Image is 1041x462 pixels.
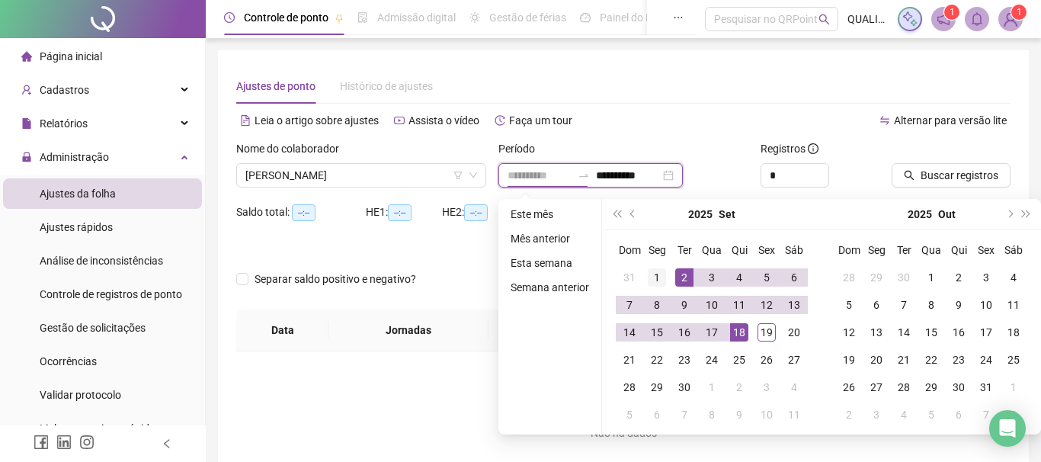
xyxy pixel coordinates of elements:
div: 7 [675,406,693,424]
span: filter [453,171,463,180]
div: 12 [758,296,776,314]
td: 2025-11-08 [1000,401,1027,428]
td: 2025-10-11 [780,401,808,428]
span: facebook [34,435,49,450]
label: Nome do colaborador [236,140,349,157]
div: 5 [922,406,940,424]
td: 2025-08-31 [616,264,643,291]
div: 5 [840,296,858,314]
td: 2025-10-15 [918,319,945,346]
td: 2025-10-21 [890,346,918,374]
th: Qui [725,236,753,264]
td: 2025-10-03 [972,264,1000,291]
td: 2025-09-29 [863,264,890,291]
span: Leia o artigo sobre ajustes [255,114,379,127]
li: Mês anterior [504,229,595,248]
td: 2025-10-30 [945,374,972,401]
td: 2025-09-02 [671,264,698,291]
div: 10 [758,406,776,424]
span: ellipsis [673,12,684,23]
span: Gestão de solicitações [40,322,146,334]
span: pushpin [335,14,344,23]
div: Não há dados [255,425,992,441]
td: 2025-09-17 [698,319,725,346]
span: swap [879,115,890,126]
div: 9 [730,406,748,424]
span: Relatórios [40,117,88,130]
td: 2025-10-28 [890,374,918,401]
div: 7 [977,406,995,424]
sup: Atualize o seu contato no menu Meus Dados [1011,5,1027,20]
td: 2025-11-07 [972,401,1000,428]
span: Página inicial [40,50,102,63]
div: 11 [1004,296,1023,314]
button: prev-year [625,199,642,229]
th: Sáb [1000,236,1027,264]
td: 2025-09-19 [753,319,780,346]
span: linkedin [56,435,72,450]
td: 2025-10-06 [863,291,890,319]
span: search [818,14,830,25]
div: 22 [648,351,666,369]
td: 2025-10-12 [835,319,863,346]
td: 2025-09-14 [616,319,643,346]
div: 30 [675,378,693,396]
th: Ter [890,236,918,264]
span: --:-- [292,204,316,221]
div: 26 [758,351,776,369]
div: 10 [703,296,721,314]
td: 2025-10-25 [1000,346,1027,374]
span: Controle de registros de ponto [40,288,182,300]
td: 2025-09-04 [725,264,753,291]
span: --:-- [464,204,488,221]
span: Buscar registros [921,167,998,184]
div: 15 [648,323,666,342]
td: 2025-09-23 [671,346,698,374]
span: Faça um tour [509,114,572,127]
td: 2025-10-06 [643,401,671,428]
span: QUALITÁ MAIS [847,11,889,27]
div: 3 [977,268,995,287]
div: 12 [840,323,858,342]
div: 31 [620,268,639,287]
div: 7 [895,296,913,314]
td: 2025-09-09 [671,291,698,319]
td: 2025-10-31 [972,374,1000,401]
td: 2025-09-06 [780,264,808,291]
div: 1 [648,268,666,287]
td: 2025-10-26 [835,374,863,401]
span: info-circle [808,143,818,154]
div: 29 [867,268,886,287]
td: 2025-09-15 [643,319,671,346]
span: dashboard [580,12,591,23]
button: next-year [1001,199,1017,229]
button: Buscar registros [892,163,1011,188]
button: month panel [719,199,735,229]
span: file-text [240,115,251,126]
span: instagram [79,435,94,450]
td: 2025-09-12 [753,291,780,319]
td: 2025-11-02 [835,401,863,428]
span: Link para registro rápido [40,422,155,435]
div: 4 [895,406,913,424]
td: 2025-09-27 [780,346,808,374]
td: 2025-11-06 [945,401,972,428]
div: 3 [867,406,886,424]
td: 2025-10-16 [945,319,972,346]
label: Período [498,140,545,157]
span: Controle de ponto [244,11,328,24]
td: 2025-09-25 [725,346,753,374]
div: 30 [950,378,968,396]
sup: 1 [944,5,959,20]
div: 21 [895,351,913,369]
li: Semana anterior [504,278,595,297]
span: Ajustes da folha [40,188,116,200]
td: 2025-10-08 [698,401,725,428]
div: 21 [620,351,639,369]
div: 11 [785,406,803,424]
td: 2025-09-11 [725,291,753,319]
span: Cadastros [40,84,89,96]
td: 2025-10-14 [890,319,918,346]
td: 2025-09-30 [890,264,918,291]
td: 2025-09-05 [753,264,780,291]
